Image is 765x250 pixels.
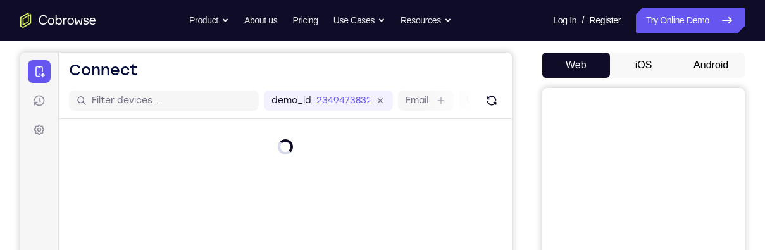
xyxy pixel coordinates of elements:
button: Refresh [461,38,482,58]
button: iOS [610,53,678,78]
a: Settings [8,66,30,89]
a: Register [590,8,621,33]
a: About us [244,8,277,33]
button: Use Cases [333,8,385,33]
input: Filter devices... [72,42,231,54]
a: Try Online Demo [636,8,745,33]
span: / [582,13,584,28]
button: Product [189,8,229,33]
button: Web [542,53,610,78]
a: Pricing [292,8,318,33]
a: Sessions [8,37,30,59]
label: demo_id [251,42,291,54]
button: Android [677,53,745,78]
a: Connect [8,8,30,30]
label: User ID [446,42,478,54]
a: Go to the home page [20,13,96,28]
a: Log In [553,8,576,33]
button: Resources [401,8,452,33]
h1: Connect [49,8,118,28]
label: Email [385,42,408,54]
